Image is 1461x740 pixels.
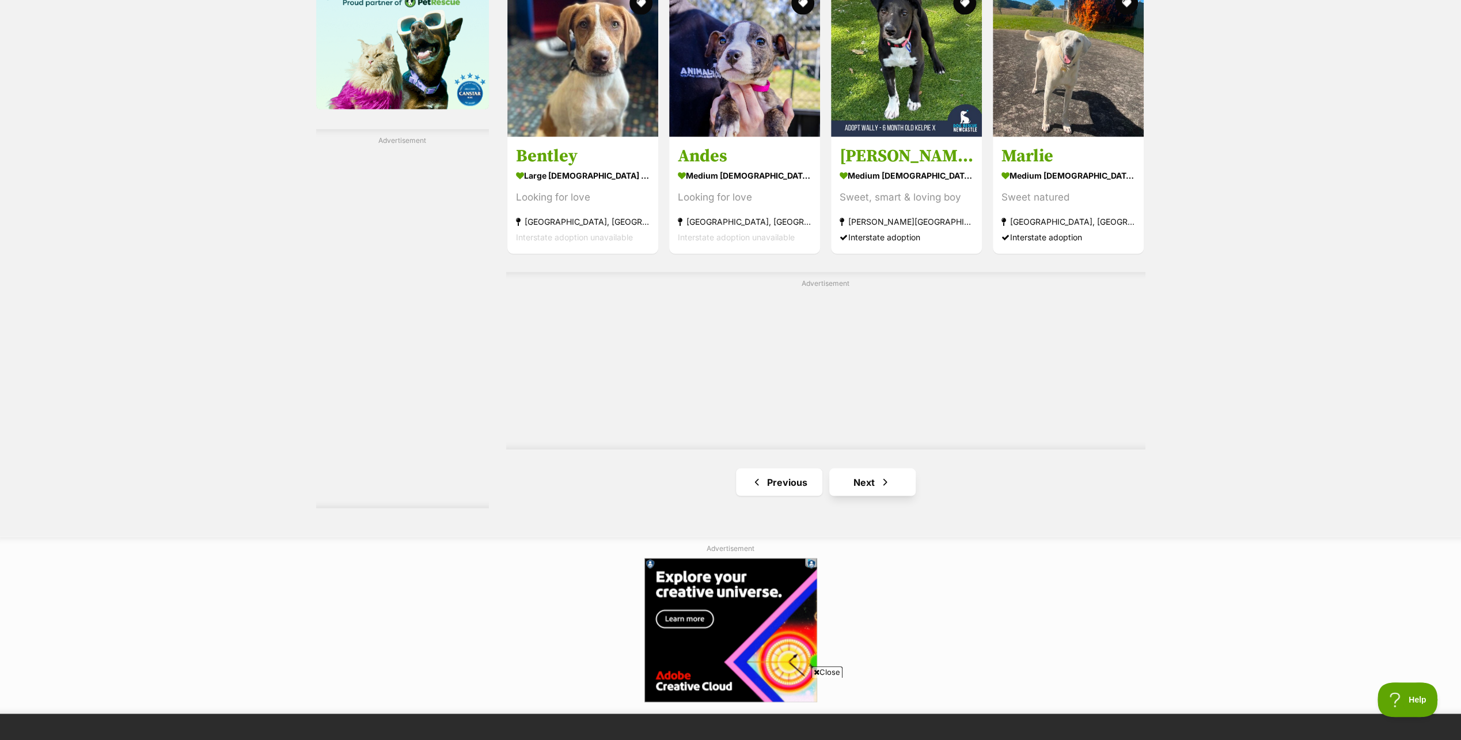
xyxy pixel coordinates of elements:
[678,214,811,229] strong: [GEOGRAPHIC_DATA], [GEOGRAPHIC_DATA]
[516,232,633,242] span: Interstate adoption unavailable
[644,558,817,702] iframe: Advertisement
[516,214,650,229] strong: [GEOGRAPHIC_DATA], [GEOGRAPHIC_DATA]
[840,229,973,245] div: Interstate adoption
[1001,229,1135,245] div: Interstate adoption
[840,214,973,229] strong: [PERSON_NAME][GEOGRAPHIC_DATA], [GEOGRAPHIC_DATA]
[516,190,650,205] div: Looking for love
[736,468,822,496] a: Previous page
[678,232,795,242] span: Interstate adoption unavailable
[811,666,843,678] span: Close
[669,137,820,254] a: Andes medium [DEMOGRAPHIC_DATA] Dog Looking for love [GEOGRAPHIC_DATA], [GEOGRAPHIC_DATA] Interst...
[1377,682,1438,717] iframe: Help Scout Beacon - Open
[1001,145,1135,167] h3: Marlie
[316,150,489,496] iframe: Advertisement
[547,293,1105,437] iframe: Advertisement
[506,468,1145,496] nav: Pagination
[678,190,811,205] div: Looking for love
[516,167,650,184] strong: large [DEMOGRAPHIC_DATA] Dog
[451,682,1010,734] iframe: Advertisement
[678,167,811,184] strong: medium [DEMOGRAPHIC_DATA] Dog
[840,167,973,184] strong: medium [DEMOGRAPHIC_DATA] Dog
[831,137,982,254] a: [PERSON_NAME] - [DEMOGRAPHIC_DATA] Kelpie X medium [DEMOGRAPHIC_DATA] Dog Sweet, smart & loving b...
[507,137,658,254] a: Bentley large [DEMOGRAPHIC_DATA] Dog Looking for love [GEOGRAPHIC_DATA], [GEOGRAPHIC_DATA] Inters...
[506,272,1145,449] div: Advertisement
[316,129,489,508] div: Advertisement
[1001,167,1135,184] strong: medium [DEMOGRAPHIC_DATA] Dog
[1001,190,1135,205] div: Sweet natured
[516,145,650,167] h3: Bentley
[993,137,1144,254] a: Marlie medium [DEMOGRAPHIC_DATA] Dog Sweet natured [GEOGRAPHIC_DATA], [GEOGRAPHIC_DATA] Interstat...
[840,190,973,205] div: Sweet, smart & loving boy
[829,468,916,496] a: Next page
[840,145,973,167] h3: [PERSON_NAME] - [DEMOGRAPHIC_DATA] Kelpie X
[1001,214,1135,229] strong: [GEOGRAPHIC_DATA], [GEOGRAPHIC_DATA]
[678,145,811,167] h3: Andes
